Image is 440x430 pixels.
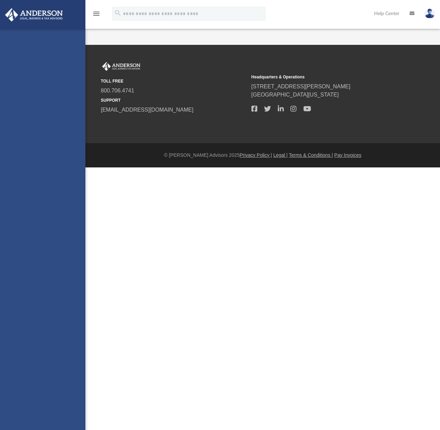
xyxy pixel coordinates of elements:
a: Pay Invoices [334,152,361,158]
a: Legal | [273,152,288,158]
img: Anderson Advisors Platinum Portal [101,62,142,71]
i: menu [92,10,100,18]
img: User Pic [425,9,435,18]
a: menu [92,13,100,18]
a: Terms & Conditions | [289,152,333,158]
small: Headquarters & Operations [251,74,397,80]
small: SUPPORT [101,97,247,103]
a: Privacy Policy | [240,152,272,158]
img: Anderson Advisors Platinum Portal [3,8,65,22]
div: © [PERSON_NAME] Advisors 2025 [85,152,440,159]
a: 800.706.4741 [101,88,134,93]
a: [GEOGRAPHIC_DATA][US_STATE] [251,92,339,98]
a: [EMAIL_ADDRESS][DOMAIN_NAME] [101,107,193,113]
small: TOLL FREE [101,78,247,84]
i: search [114,9,122,17]
a: [STREET_ADDRESS][PERSON_NAME] [251,84,350,89]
